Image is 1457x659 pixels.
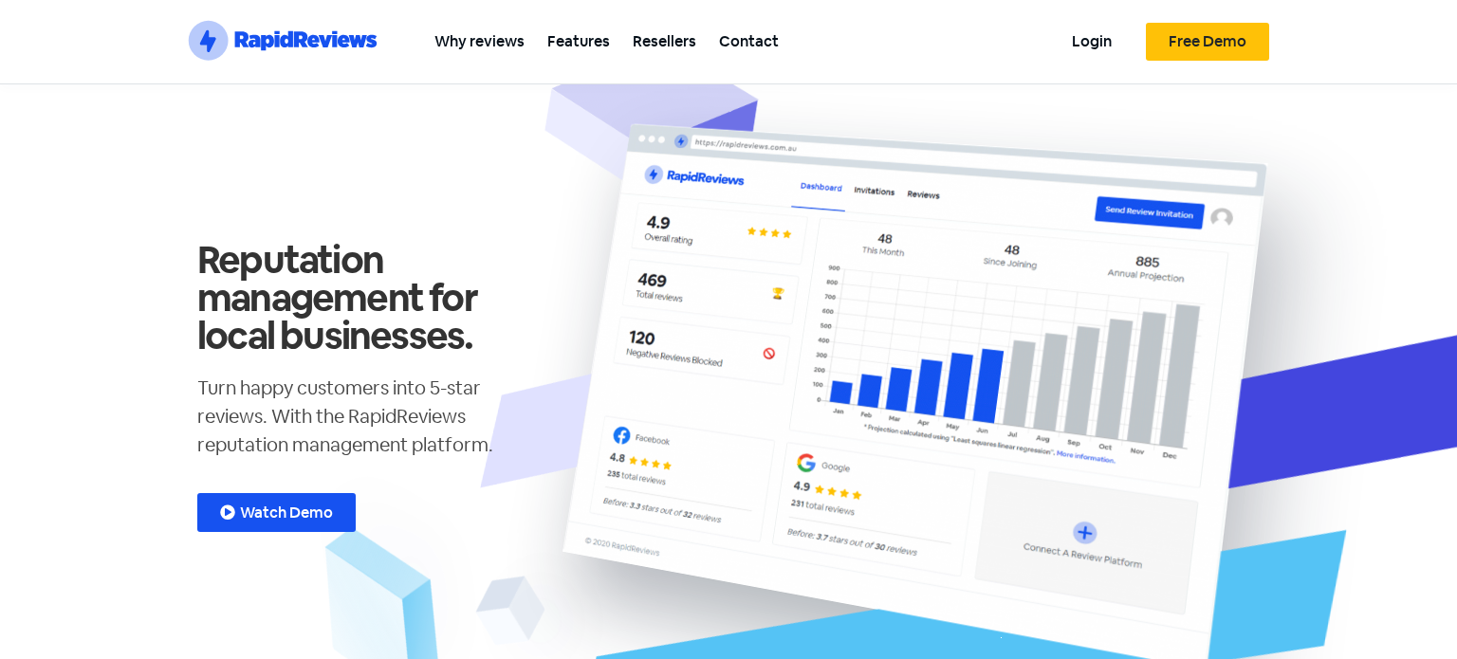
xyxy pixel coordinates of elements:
a: Why reviews [423,20,536,63]
a: Contact [708,20,790,63]
a: Features [536,20,621,63]
p: Turn happy customers into 5-star reviews. With the RapidReviews reputation management platform. [197,374,539,459]
a: Watch Demo [197,493,356,532]
h1: Reputation management for local businesses. [197,241,539,355]
span: Watch Demo [240,505,333,521]
span: Free Demo [1169,34,1246,49]
a: Free Demo [1146,23,1269,61]
a: Resellers [621,20,708,63]
a: Login [1060,20,1123,63]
